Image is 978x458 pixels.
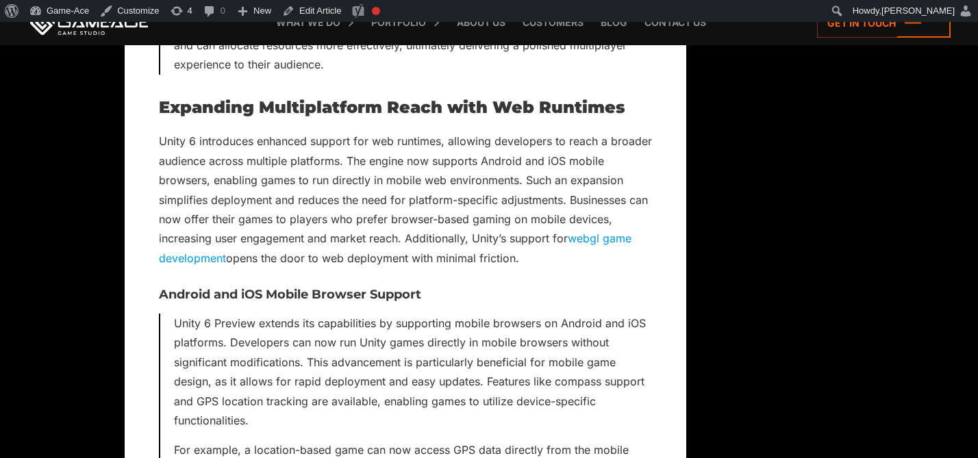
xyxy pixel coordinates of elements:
[159,99,652,116] h2: Expanding Multiplatform Reach with Web Runtimes
[159,231,631,264] a: webgl game development
[174,314,652,431] p: Unity 6 Preview extends its capabilities by supporting mobile browsers on Android and iOS platfor...
[372,7,380,15] div: Focus keyphrase not set
[817,8,951,38] a: Get in touch
[881,5,955,16] span: [PERSON_NAME]
[159,131,652,268] p: Unity 6 introduces enhanced support for web runtimes, allowing developers to reach a broader audi...
[159,288,652,302] h3: Android and iOS Mobile Browser Support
